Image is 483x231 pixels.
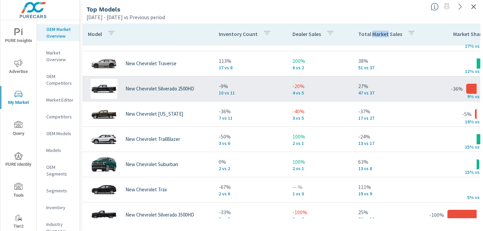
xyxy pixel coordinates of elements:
img: glamour [91,79,117,99]
img: glamour [91,205,117,225]
p: 100% [292,158,347,166]
p: 25% [358,208,429,216]
p: OEM Segments [46,164,74,177]
p: 18% v [460,119,477,125]
p: New Chevrolet Traverse [125,61,176,67]
p: 100% [292,132,347,141]
p: 47 vs 37 [358,90,429,95]
button: Exit Fullscreen [468,1,479,12]
p: 200% [292,57,347,65]
span: Find the biggest opportunities within your model lineup nationwide. [Source: Market registration ... [431,3,439,11]
p: -100% [429,211,444,219]
p: -100% [292,208,347,216]
p: 17 vs 8 [219,65,282,70]
p: New Chevrolet Trax [125,187,167,193]
div: Inventory [37,202,79,213]
img: glamour [91,53,117,74]
p: -67% [219,183,282,191]
img: glamour [91,154,117,175]
p: 21 vs 23 [219,40,282,45]
p: Segments [46,187,74,194]
p: 7 vs 11 [219,115,282,121]
p: -36% [219,107,282,115]
div: OEM Competitors [37,71,79,88]
img: glamour [91,180,117,200]
p: 51 vs 37 [358,65,429,70]
p: Model [88,31,102,37]
p: 2 vs 6 [219,191,282,196]
p: 13 vs 17 [358,141,429,146]
p: 11 vs 7 [292,40,347,45]
p: 13 vs 8 [358,166,429,171]
div: OEM Segments [37,162,79,179]
span: Query [2,121,35,138]
p: — % [292,183,347,191]
p: -40% [292,107,347,115]
p: 3 vs 5 [292,115,347,121]
p: OEM Models [46,130,74,137]
p: 0% [219,158,282,166]
span: My Market [2,90,35,107]
a: See more details in report [455,1,466,12]
p: 20 vs 16 [358,216,429,222]
p: New Chevrolet TrailBlazer [125,136,180,142]
p: 2 vs 2 [219,166,282,171]
p: 10 vs 11 [219,90,282,95]
p: -36% [451,85,463,93]
div: Competitors [37,112,79,122]
p: New Chevrolet Suburban [125,161,178,167]
img: glamour [91,129,117,149]
span: Advertise [2,59,35,76]
p: 3 vs 6 [219,141,282,146]
p: Market Editor [46,97,74,103]
p: New Chevrolet Silverado 3500HD [125,212,194,218]
div: Market Overview [37,48,79,65]
p: 2 vs 1 [292,141,347,146]
div: OEM Market Overview [37,24,79,41]
p: -33% [219,208,282,216]
p: 15% v [460,169,477,175]
div: Market Editor [37,95,79,105]
p: Inventory [46,204,74,211]
p: 15% v [460,144,477,150]
p: -5% [462,110,472,118]
span: Tier2 [2,214,35,230]
p: OEM Market Overview [46,26,74,39]
span: Select a preset date range to save this widget [441,1,452,12]
p: 38% [358,57,429,65]
p: 6 vs 2 [292,65,347,70]
p: 4 vs 5 [292,90,347,95]
div: Models [37,145,79,155]
p: 111% [358,183,429,191]
p: 0 vs 2 [292,216,347,222]
p: 2 vs 3 [219,216,282,222]
p: -20% [292,82,347,90]
p: -50% [219,132,282,141]
h5: Top Models [87,6,120,13]
div: Segments [37,186,79,196]
p: 113% [219,57,282,65]
p: 64 vs 57 [358,40,429,45]
p: 19 vs 9 [358,191,429,196]
p: 27% [358,82,429,90]
p: New Chevrolet Silverado 2500HD [125,86,194,92]
span: Tools [2,183,35,199]
p: 12% v [460,68,477,74]
p: OEM Competitors [46,73,74,86]
p: Market Overview [46,49,74,63]
p: Models [46,147,74,154]
img: glamour [91,104,117,124]
p: -37% [358,107,429,115]
p: -24% [358,132,429,141]
span: PURE Insights [2,28,35,45]
p: 1 vs 0 [292,191,347,196]
p: -9% [219,82,282,90]
p: New Chevrolet [US_STATE] [125,111,183,117]
p: Competitors [46,113,74,120]
div: OEM Models [37,128,79,139]
p: 5% v [460,194,477,200]
p: [DATE] - [DATE] vs Previous period [87,13,165,21]
p: 2 vs 1 [292,166,347,171]
p: Inventory Count [219,31,258,37]
span: PURE Identity [2,152,35,168]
